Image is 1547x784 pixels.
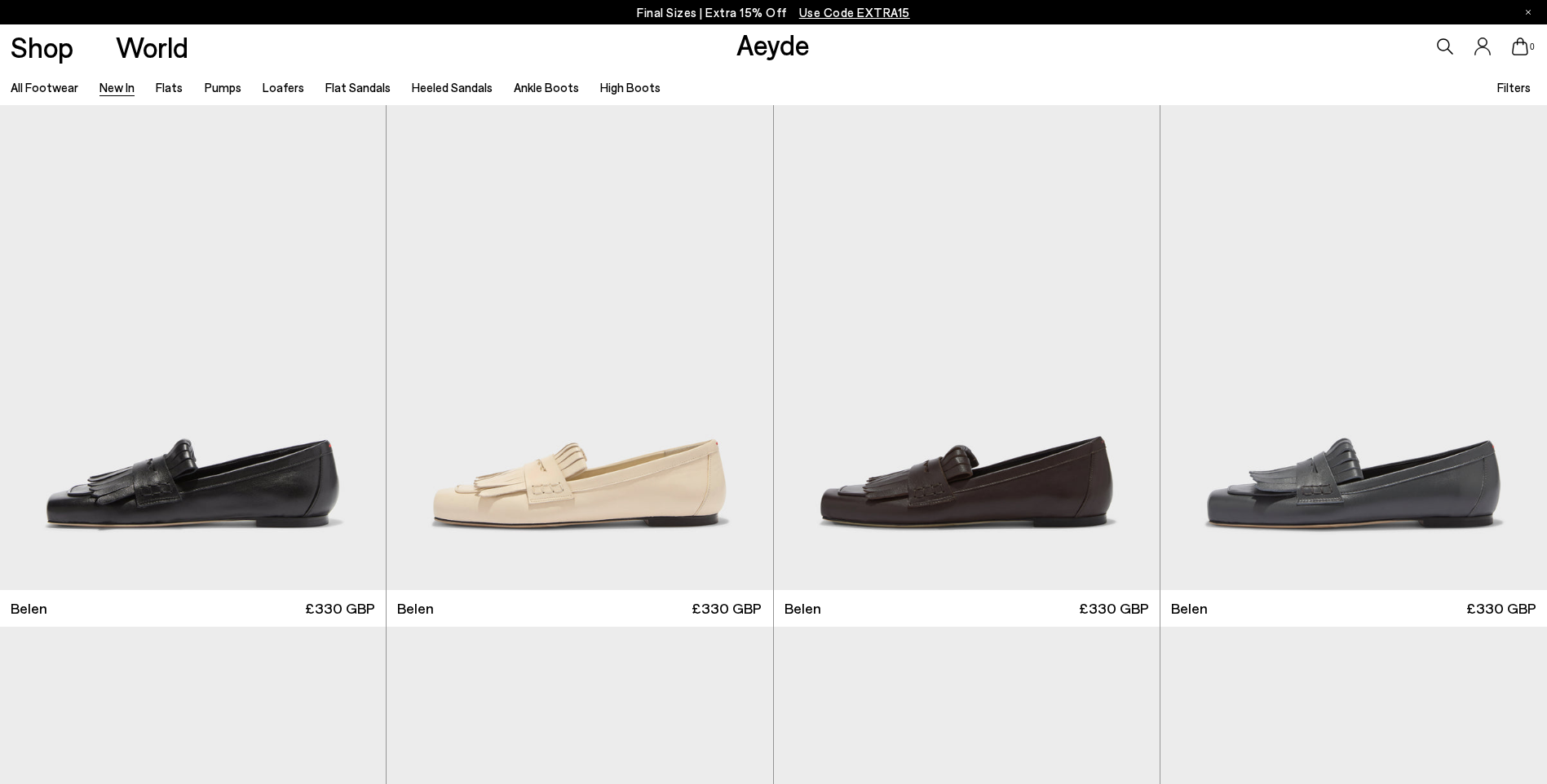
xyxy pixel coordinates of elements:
[600,80,661,95] a: High Boots
[397,598,434,619] span: Belen
[387,105,772,590] img: Belen Tassel Loafers
[412,80,493,95] a: Heeled Sandals
[692,598,762,619] span: £330 GBP
[774,590,1160,627] a: Belen £330 GBP
[11,598,47,619] span: Belen
[116,33,188,61] a: World
[11,33,73,61] a: Shop
[1171,598,1208,619] span: Belen
[156,80,183,95] a: Flats
[325,80,391,95] a: Flat Sandals
[637,2,910,23] p: Final Sizes | Extra 15% Off
[785,598,821,619] span: Belen
[1079,598,1149,619] span: £330 GBP
[1160,590,1547,627] a: Belen £330 GBP
[1497,80,1531,95] span: Filters
[99,80,135,95] a: New In
[774,105,1160,590] img: Belen Tassel Loafers
[736,27,810,61] a: Aeyde
[1466,598,1536,619] span: £330 GBP
[1512,37,1528,55] a: 0
[387,590,772,627] a: Belen £330 GBP
[205,80,241,95] a: Pumps
[263,80,304,95] a: Loafers
[1528,42,1536,51] span: 0
[514,80,579,95] a: Ankle Boots
[11,80,78,95] a: All Footwear
[305,598,375,619] span: £330 GBP
[1160,105,1547,590] img: Belen Tassel Loafers
[799,5,910,20] span: Navigate to /collections/ss25-final-sizes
